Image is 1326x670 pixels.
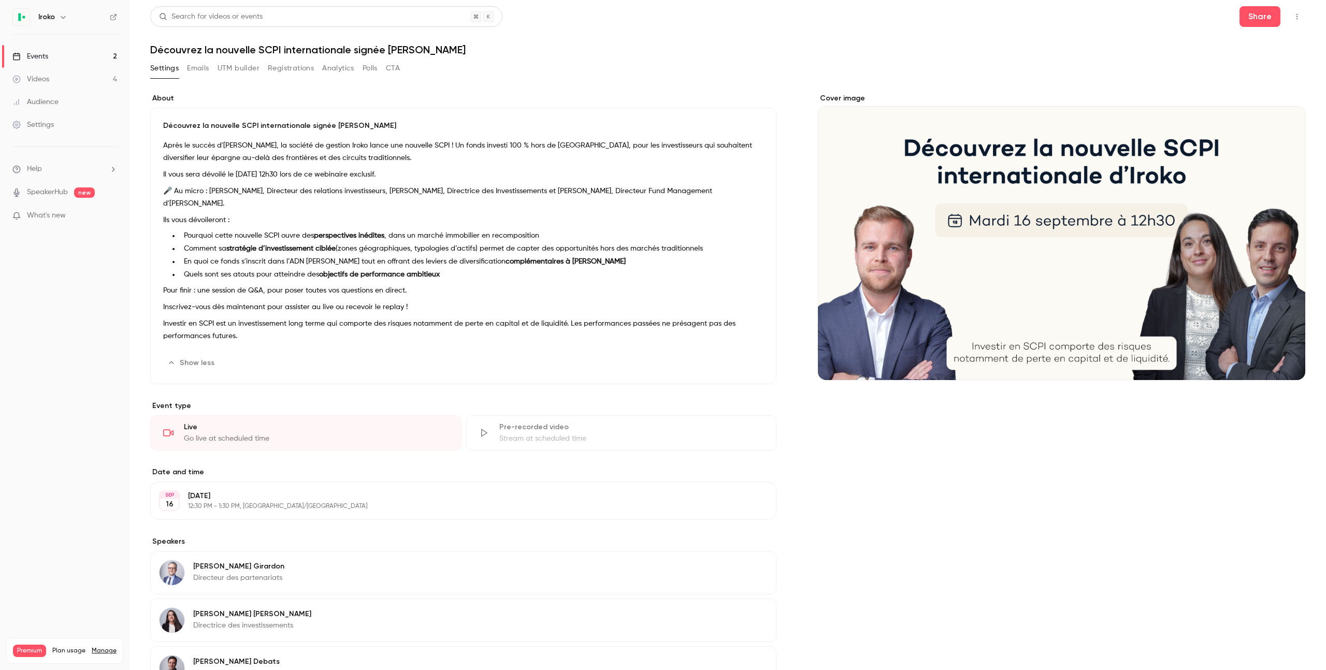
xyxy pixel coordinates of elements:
strong: complémentaires à [PERSON_NAME] [506,258,626,265]
p: Directrice des investissements [193,620,311,631]
button: Polls [363,60,378,77]
div: Go live at scheduled time [184,433,449,444]
button: Registrations [268,60,314,77]
button: Show less [163,355,221,371]
a: Manage [92,647,117,655]
p: Ils vous dévoileront : [163,214,763,226]
div: Search for videos or events [159,11,263,22]
p: [PERSON_NAME] Girardon [193,561,284,572]
div: Marion Bertrand[PERSON_NAME] [PERSON_NAME]Directrice des investissements [150,599,776,642]
strong: stratégie d’investissement ciblée [226,245,336,252]
div: Stream at scheduled time [499,433,764,444]
label: Speakers [150,536,776,547]
img: Iroko [13,9,30,25]
strong: objectifs de performance ambitieux [319,271,440,278]
p: Pour finir : une session de Q&A, pour poser toutes vos questions en direct. [163,284,763,297]
p: [PERSON_NAME] [PERSON_NAME] [193,609,311,619]
p: Event type [150,401,776,411]
div: Events [12,51,48,62]
div: Pre-recorded video [499,422,764,432]
li: En quoi ce fonds s'inscrit dans l’ADN [PERSON_NAME] tout en offrant des leviers de diversification [180,256,763,267]
img: Marion Bertrand [160,608,184,633]
button: Share [1239,6,1280,27]
label: About [150,93,776,104]
p: 16 [166,499,174,509]
li: Quels sont ses atouts pour atteindre des [180,269,763,280]
button: Analytics [322,60,354,77]
p: 🎤 Au micro : [PERSON_NAME], Directeur des relations investisseurs, [PERSON_NAME], Directrice des ... [163,185,763,210]
button: CTA [386,60,400,77]
p: Il vous sera dévoilé le [DATE] 12h30 lors de ce webinaire exclusif. [163,168,763,181]
p: Directeur des partenariats [193,573,284,583]
button: UTM builder [218,60,260,77]
p: Inscrivez-vous dès maintenant pour assister au live ou recevoir le replay ! [163,301,763,313]
section: Cover image [818,93,1305,380]
p: Investir en SCPI est un investissement long terme qui comporte des risques notamment de perte en ... [163,317,763,342]
button: Settings [150,60,179,77]
span: Help [27,164,42,174]
strong: perspectives inédites [314,232,384,239]
a: SpeakerHub [27,187,68,198]
div: Videos [12,74,49,84]
span: Premium [13,645,46,657]
p: [PERSON_NAME] Debats [193,657,290,667]
p: [DATE] [188,491,722,501]
li: Pourquoi cette nouvelle SCPI ouvre des , dans un marché immobilier en recomposition [180,230,763,241]
li: help-dropdown-opener [12,164,117,174]
div: Pre-recorded videoStream at scheduled time [466,415,777,450]
iframe: Noticeable Trigger [105,211,117,221]
div: SEP [160,491,179,499]
label: Cover image [818,93,1305,104]
p: Découvrez la nouvelle SCPI internationale signée [PERSON_NAME] [163,121,763,131]
img: Hugo Girardon [160,560,184,585]
p: 12:30 PM - 1:30 PM, [GEOGRAPHIC_DATA]/[GEOGRAPHIC_DATA] [188,502,722,511]
p: Après le succès d'[PERSON_NAME], la société de gestion Iroko lance une nouvelle SCPI ! Un fonds i... [163,139,763,164]
div: Audience [12,97,59,107]
h6: Iroko [38,12,55,22]
span: new [74,187,95,198]
li: Comment sa (zones géographiques, typologies d’actifs) permet de capter des opportunités hors des ... [180,243,763,254]
div: Settings [12,120,54,130]
div: Hugo Girardon[PERSON_NAME] GirardonDirecteur des partenariats [150,551,776,594]
button: Emails [187,60,209,77]
div: LiveGo live at scheduled time [150,415,462,450]
span: What's new [27,210,66,221]
div: Live [184,422,449,432]
label: Date and time [150,467,776,477]
span: Plan usage [52,647,85,655]
h1: Découvrez la nouvelle SCPI internationale signée [PERSON_NAME] [150,43,1305,56]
